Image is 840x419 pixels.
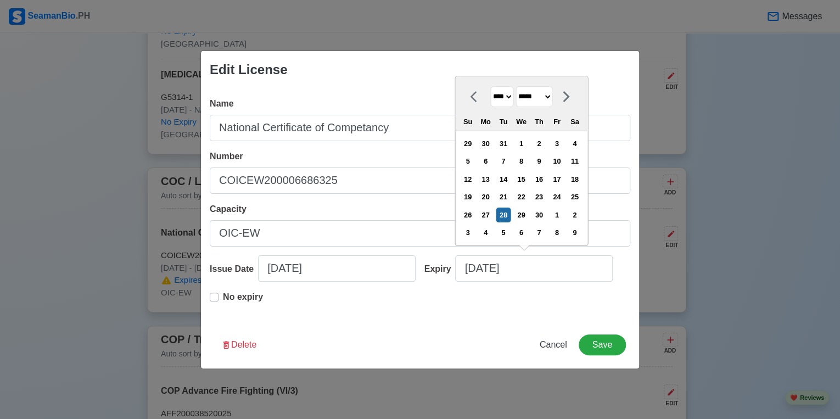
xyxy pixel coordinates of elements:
[567,189,582,204] div: Choose Saturday, April 25th, 2026
[478,208,493,222] div: Choose Monday, April 27th, 2026
[478,189,493,204] div: Choose Monday, April 20th, 2026
[214,334,264,355] button: Delete
[210,262,258,276] div: Issue Date
[460,189,475,204] div: Choose Sunday, April 19th, 2026
[460,136,475,151] div: Choose Sunday, March 29th, 2026
[514,114,529,129] div: We
[567,136,582,151] div: Choose Saturday, April 4th, 2026
[210,99,234,108] span: Name
[531,208,546,222] div: Choose Thursday, April 30th, 2026
[210,115,630,141] input: Ex: National Certificate of Competency
[496,172,511,187] div: Choose Tuesday, April 14th, 2026
[531,136,546,151] div: Choose Thursday, April 2nd, 2026
[531,172,546,187] div: Choose Thursday, April 16th, 2026
[531,114,546,129] div: Th
[478,225,493,240] div: Choose Monday, May 4th, 2026
[531,154,546,169] div: Choose Thursday, April 9th, 2026
[478,136,493,151] div: Choose Monday, March 30th, 2026
[550,114,564,129] div: Fr
[567,154,582,169] div: Choose Saturday, April 11th, 2026
[567,225,582,240] div: Choose Saturday, May 9th, 2026
[496,136,511,151] div: Choose Tuesday, March 31st, 2026
[210,220,630,247] input: Ex: Master
[531,189,546,204] div: Choose Thursday, April 23rd, 2026
[460,172,475,187] div: Choose Sunday, April 12th, 2026
[514,189,529,204] div: Choose Wednesday, April 22nd, 2026
[514,225,529,240] div: Choose Wednesday, May 6th, 2026
[550,208,564,222] div: Choose Friday, May 1st, 2026
[460,154,475,169] div: Choose Sunday, April 5th, 2026
[567,208,582,222] div: Choose Saturday, May 2nd, 2026
[550,189,564,204] div: Choose Friday, April 24th, 2026
[550,172,564,187] div: Choose Friday, April 17th, 2026
[567,172,582,187] div: Choose Saturday, April 18th, 2026
[550,136,564,151] div: Choose Friday, April 3rd, 2026
[478,114,493,129] div: Mo
[460,208,475,222] div: Choose Sunday, April 26th, 2026
[531,225,546,240] div: Choose Thursday, May 7th, 2026
[478,154,493,169] div: Choose Monday, April 6th, 2026
[550,154,564,169] div: Choose Friday, April 10th, 2026
[550,225,564,240] div: Choose Friday, May 8th, 2026
[496,189,511,204] div: Choose Tuesday, April 21st, 2026
[514,208,529,222] div: Choose Wednesday, April 29th, 2026
[478,172,493,187] div: Choose Monday, April 13th, 2026
[514,136,529,151] div: Choose Wednesday, April 1st, 2026
[514,154,529,169] div: Choose Wednesday, April 8th, 2026
[424,262,456,276] div: Expiry
[496,208,511,222] div: Choose Tuesday, April 28th, 2026
[460,114,475,129] div: Su
[210,167,630,194] input: Ex: EMM1234567890
[460,225,475,240] div: Choose Sunday, May 3rd, 2026
[210,60,287,80] div: Edit License
[210,152,243,161] span: Number
[210,204,247,214] span: Capacity
[496,114,511,129] div: Tu
[540,340,567,349] span: Cancel
[223,290,263,304] p: No expiry
[579,334,626,355] button: Save
[458,135,584,242] div: month 2026-04
[514,172,529,187] div: Choose Wednesday, April 15th, 2026
[496,225,511,240] div: Choose Tuesday, May 5th, 2026
[533,334,574,355] button: Cancel
[496,154,511,169] div: Choose Tuesday, April 7th, 2026
[567,114,582,129] div: Sa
